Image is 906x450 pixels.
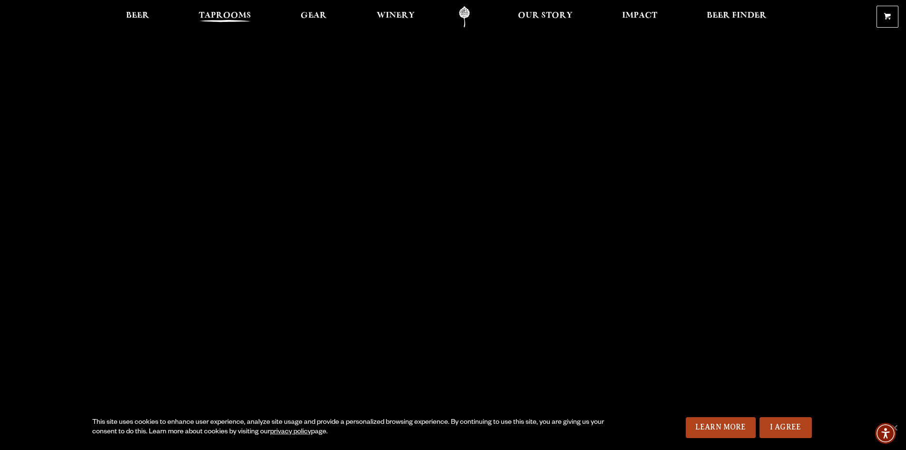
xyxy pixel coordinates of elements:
a: I Agree [760,417,812,438]
span: Gear [301,12,327,20]
a: Odell Home [447,6,482,28]
a: Beer Finder [701,6,773,28]
a: privacy policy [270,429,311,436]
div: Accessibility Menu [875,423,896,444]
a: Impact [616,6,663,28]
span: Taprooms [199,12,251,20]
span: Beer [126,12,149,20]
a: Learn More [686,417,756,438]
a: Gear [294,6,333,28]
a: Winery [370,6,421,28]
span: Our Story [518,12,573,20]
div: This site uses cookies to enhance user experience, analyze site usage and provide a personalized ... [92,418,607,437]
a: Our Story [512,6,579,28]
span: Impact [622,12,657,20]
a: Beer [120,6,156,28]
span: Winery [377,12,415,20]
a: Taprooms [193,6,257,28]
span: Beer Finder [707,12,767,20]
